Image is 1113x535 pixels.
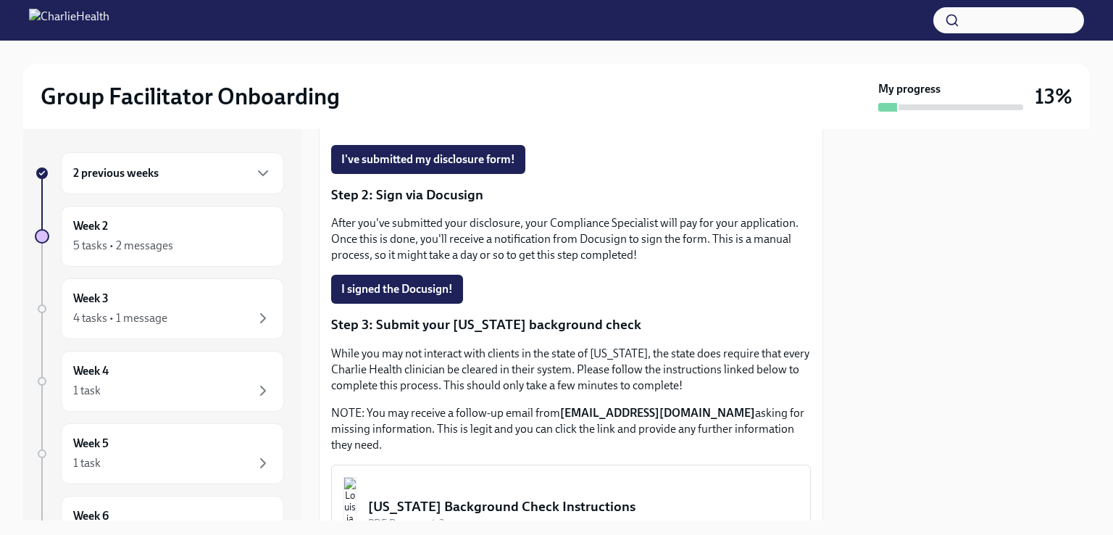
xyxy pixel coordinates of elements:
[331,215,811,263] p: After you've submitted your disclosure, your Compliance Specialist will pay for your application....
[73,238,173,254] div: 5 tasks • 2 messages
[73,455,101,471] div: 1 task
[368,516,799,530] div: PDF Document • 3 pages
[41,82,340,111] h2: Group Facilitator Onboarding
[73,165,159,181] h6: 2 previous weeks
[331,186,811,204] p: Step 2: Sign via Docusign
[1035,83,1072,109] h3: 13%
[73,310,167,326] div: 4 tasks • 1 message
[73,218,108,234] h6: Week 2
[35,351,284,412] a: Week 41 task
[368,497,799,516] div: [US_STATE] Background Check Instructions
[560,406,755,420] strong: [EMAIL_ADDRESS][DOMAIN_NAME]
[35,206,284,267] a: Week 25 tasks • 2 messages
[73,363,109,379] h6: Week 4
[341,152,515,167] span: I've submitted my disclosure form!
[341,282,453,296] span: I signed the Docusign!
[29,9,109,32] img: CharlieHealth
[73,436,109,452] h6: Week 5
[73,508,109,524] h6: Week 6
[35,278,284,339] a: Week 34 tasks • 1 message
[73,383,101,399] div: 1 task
[331,315,811,334] p: Step 3: Submit your [US_STATE] background check
[878,81,941,97] strong: My progress
[331,346,811,394] p: While you may not interact with clients in the state of [US_STATE], the state does require that e...
[35,423,284,484] a: Week 51 task
[331,145,525,174] button: I've submitted my disclosure form!
[331,275,463,304] button: I signed the Docusign!
[61,152,284,194] div: 2 previous weeks
[73,291,109,307] h6: Week 3
[331,405,811,453] p: NOTE: You may receive a follow-up email from asking for missing information. This is legit and yo...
